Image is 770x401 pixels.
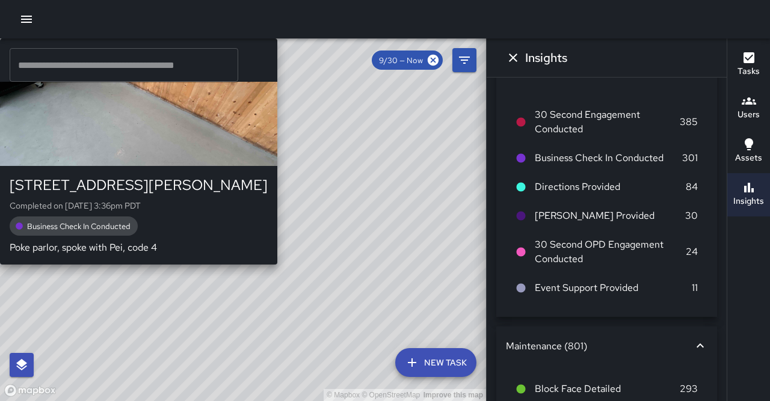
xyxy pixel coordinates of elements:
[727,87,770,130] button: Users
[372,51,443,70] div: 9/30 — Now
[735,152,762,165] h6: Assets
[535,237,686,266] span: 30 Second OPD Engagement Conducted
[496,326,717,365] div: Maintenance (801)
[10,200,268,212] p: Completed on [DATE] 3:36pm PDT
[692,281,698,295] p: 11
[686,180,698,194] p: 84
[535,108,680,136] span: 30 Second Engagement Conducted
[680,382,698,396] p: 293
[452,48,476,72] button: Filters
[535,281,692,295] span: Event Support Provided
[738,65,760,78] h6: Tasks
[535,180,686,194] span: Directions Provided
[501,46,525,70] button: Dismiss
[10,240,268,255] p: Poke parlor, spoke with Pei, code 4
[682,151,698,165] p: 301
[727,173,770,216] button: Insights
[10,176,268,195] div: [STREET_ADDRESS][PERSON_NAME]
[727,130,770,173] button: Assets
[685,209,698,223] p: 30
[372,55,430,66] span: 9/30 — Now
[727,43,770,87] button: Tasks
[395,348,476,377] button: New Task
[535,209,685,223] span: [PERSON_NAME] Provided
[506,340,693,352] div: Maintenance (801)
[535,382,680,396] span: Block Face Detailed
[686,245,698,259] p: 24
[738,108,760,121] h6: Users
[20,221,138,231] span: Business Check In Conducted
[680,115,698,129] p: 385
[525,48,567,67] h6: Insights
[733,195,764,208] h6: Insights
[535,151,682,165] span: Business Check In Conducted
